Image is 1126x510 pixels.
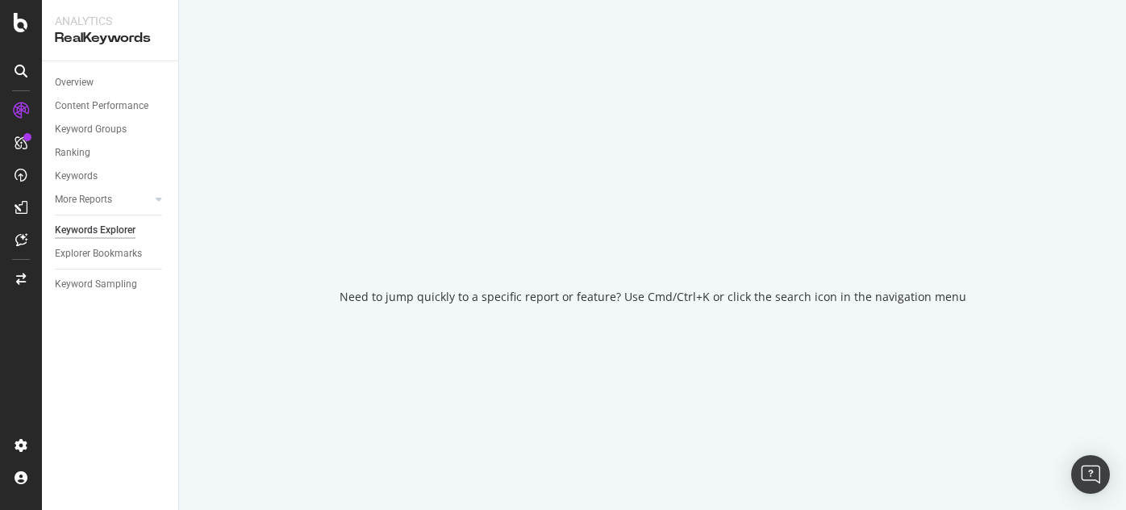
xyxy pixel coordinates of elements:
[55,191,112,208] div: More Reports
[55,276,167,293] a: Keyword Sampling
[55,276,137,293] div: Keyword Sampling
[55,144,90,161] div: Ranking
[55,144,167,161] a: Ranking
[55,29,165,48] div: RealKeywords
[340,289,966,305] div: Need to jump quickly to a specific report or feature? Use Cmd/Ctrl+K or click the search icon in ...
[55,222,136,239] div: Keywords Explorer
[55,245,167,262] a: Explorer Bookmarks
[55,168,167,185] a: Keywords
[594,205,711,263] div: animation
[55,74,94,91] div: Overview
[55,191,151,208] a: More Reports
[55,245,142,262] div: Explorer Bookmarks
[55,98,148,115] div: Content Performance
[1071,455,1110,494] div: Open Intercom Messenger
[55,168,98,185] div: Keywords
[55,74,167,91] a: Overview
[55,222,167,239] a: Keywords Explorer
[55,98,167,115] a: Content Performance
[55,121,127,138] div: Keyword Groups
[55,13,165,29] div: Analytics
[55,121,167,138] a: Keyword Groups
